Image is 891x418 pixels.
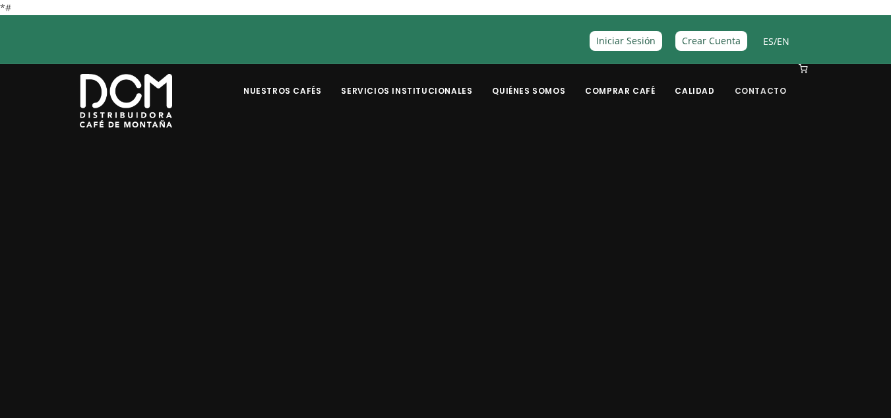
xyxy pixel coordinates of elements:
[590,31,662,50] a: Iniciar Sesión
[577,65,663,96] a: Comprar Café
[235,65,329,96] a: Nuestros Cafés
[333,65,480,96] a: Servicios Institucionales
[763,35,774,48] a: ES
[667,65,722,96] a: Calidad
[777,35,789,48] a: EN
[727,65,795,96] a: Contacto
[763,34,789,49] span: /
[675,31,747,50] a: Crear Cuenta
[484,65,573,96] a: Quiénes Somos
